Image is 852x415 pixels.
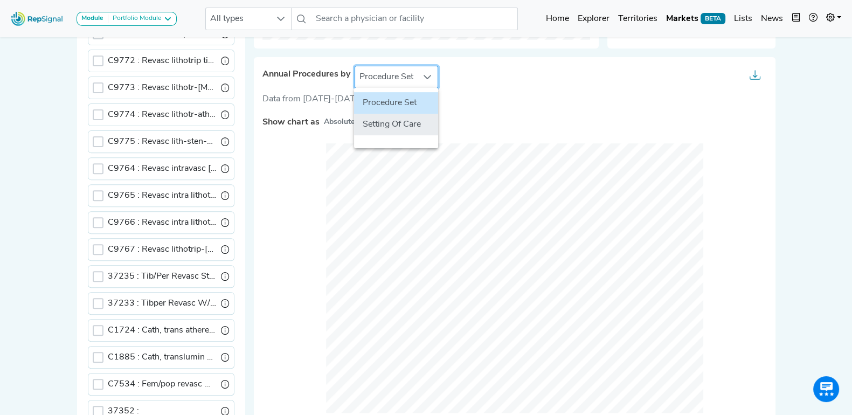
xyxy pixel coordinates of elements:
div: Data from [DATE]-[DATE] [262,93,767,106]
a: News [757,8,787,30]
li: Setting Of Care [354,114,438,135]
button: Intel Book [787,8,805,30]
label: Revasc intra lithotrip-ather [108,216,217,229]
label: Revasc lithotr-stent tib/per [108,81,217,94]
a: Explorer [573,8,614,30]
span: All types [206,8,271,30]
span: Annual Procedures by [262,70,350,80]
label: Revasc lithotr-ather tib/per [108,108,217,121]
label: Fem/pop revasc w/arthr & us [108,378,217,391]
label: Cath, trans atherec,rotation [108,324,217,337]
button: Export as... [743,66,767,88]
button: ModulePortfolio Module [77,12,177,26]
label: Revasc lith-sten-ath tib/per [108,135,217,148]
a: MarketsBETA [662,8,730,30]
label: Cath, translumin angio laser [108,351,217,364]
strong: Module [81,15,103,22]
a: Lists [730,8,757,30]
label: Revasc intra lithotrip-stent [108,189,217,202]
label: Revasc lithotrip tibi/perone [108,54,217,67]
li: Procedure Set [354,92,438,114]
span: BETA [701,13,725,24]
span: Procedure Set [355,66,418,88]
small: Absolute [324,116,355,128]
label: Revasc lithotrip-stent-ather [108,243,217,256]
label: Tib/Per Revasc Stnt & Ather [108,270,217,283]
a: Territories [614,8,662,30]
input: Search a physician or facility [311,8,517,30]
div: Portfolio Module [108,15,161,23]
label: Show chart as [262,116,320,129]
label: Revasc intravasc lithotripsy [108,162,217,175]
label: Tibper Revasc W/Ather Add-On [108,297,217,310]
a: Home [542,8,573,30]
